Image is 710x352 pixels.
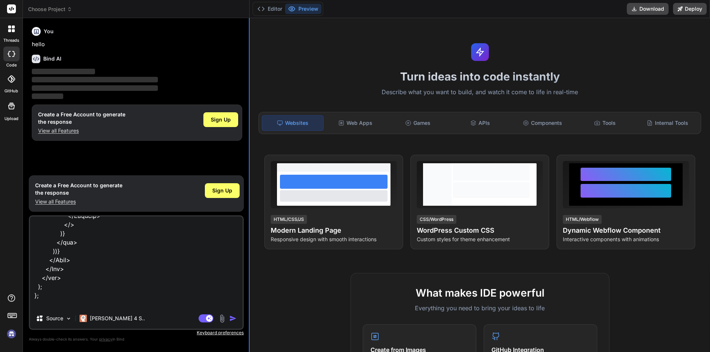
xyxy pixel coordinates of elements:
[271,225,397,236] h4: Modern Landing Page
[6,62,17,68] label: code
[417,236,543,243] p: Custom styles for theme enhancement
[450,115,511,131] div: APIs
[388,115,449,131] div: Games
[211,116,231,123] span: Sign Up
[218,314,226,323] img: attachment
[212,187,232,194] span: Sign Up
[4,116,18,122] label: Upload
[417,215,456,224] div: CSS/WordPress
[29,336,244,343] p: Always double-check its answers. Your in Bind
[363,304,597,312] p: Everything you need to bring your ideas to life
[32,69,95,74] span: ‌
[35,198,122,205] p: View all Features
[44,28,54,35] h6: You
[65,315,72,322] img: Pick Models
[229,315,237,322] img: icon
[254,4,285,14] button: Editor
[80,315,87,322] img: Claude 4 Sonnet
[90,315,145,322] p: [PERSON_NAME] 4 S..
[285,4,321,14] button: Preview
[417,225,543,236] h4: WordPress Custom CSS
[563,215,602,224] div: HTML/Webflow
[254,70,706,83] h1: Turn ideas into code instantly
[29,330,244,336] p: Keyboard preferences
[271,236,397,243] p: Responsive design with smooth interactions
[254,88,706,97] p: Describe what you want to build, and watch it come to life in real-time
[32,40,242,49] p: hello
[32,77,158,82] span: ‌
[30,216,243,308] textarea: loremi Dolor, { sitAmetc } adip "elits"; doeius { Tem, Inci, UtlaBoreEtdolo, MagnAaliQuae, AdmiNi...
[28,6,72,13] span: Choose Project
[5,328,18,340] img: signin
[673,3,707,15] button: Deploy
[512,115,573,131] div: Components
[4,88,18,94] label: GitHub
[38,127,125,134] p: View all Features
[563,225,689,236] h4: Dynamic Webflow Component
[38,111,125,126] h1: Create a Free Account to generate the response
[271,215,307,224] div: HTML/CSS/JS
[325,115,386,131] div: Web Apps
[637,115,698,131] div: Internal Tools
[262,115,324,131] div: Websites
[46,315,63,322] p: Source
[43,55,61,62] h6: Bind AI
[575,115,636,131] div: Tools
[32,85,158,91] span: ‌
[35,182,122,196] h1: Create a Free Account to generate the response
[563,236,689,243] p: Interactive components with animations
[32,93,63,99] span: ‌
[363,285,597,301] h2: What makes IDE powerful
[99,337,112,341] span: privacy
[627,3,669,15] button: Download
[3,37,19,44] label: threads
